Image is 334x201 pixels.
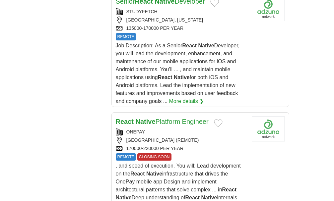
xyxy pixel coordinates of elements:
[116,8,246,15] div: STUDYFETCH
[116,17,246,24] div: [GEOGRAPHIC_DATA], [US_STATE]
[116,25,246,32] div: 135000-170000 PER YEAR
[198,43,214,48] strong: Native
[136,118,156,125] strong: Native
[116,118,134,125] strong: React
[158,75,172,80] strong: React
[116,43,240,104] span: Job Description: As a Senior Developer, you will lead the development, enhancement, and maintenan...
[185,195,200,200] strong: React
[252,117,285,141] img: Company logo
[214,119,223,127] button: Add to favorite jobs
[116,153,136,161] span: REMOTE
[116,145,246,152] div: 170000-220000 PER YEAR
[116,128,246,135] div: ONEPAY
[169,97,204,105] a: More details ❯
[201,195,217,200] strong: Native
[137,153,171,161] span: CLOSING SOON
[146,171,162,176] strong: Native
[130,171,145,176] strong: React
[116,195,132,200] strong: Native
[116,33,136,40] span: REMOTE
[182,43,197,48] strong: React
[116,118,209,125] a: React NativePlatform Engineer
[174,75,190,80] strong: Native
[116,137,246,144] div: [GEOGRAPHIC_DATA] (REMOTE)
[222,187,237,192] strong: React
